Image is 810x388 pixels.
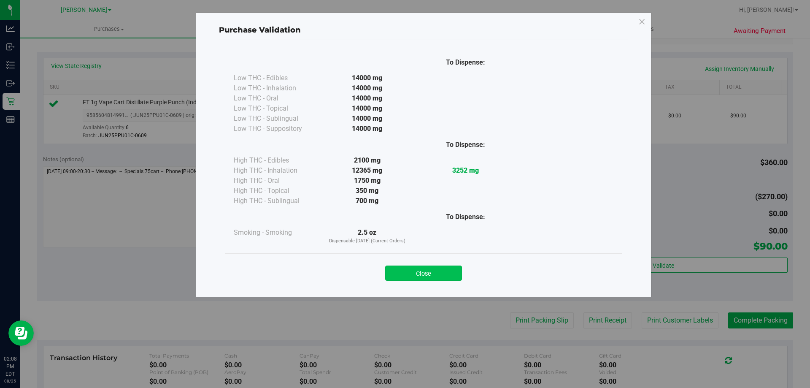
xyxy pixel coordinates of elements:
[234,186,318,196] div: High THC - Topical
[318,83,416,93] div: 14000 mg
[318,114,416,124] div: 14000 mg
[452,166,479,174] strong: 3252 mg
[416,57,515,68] div: To Dispense:
[318,196,416,206] div: 700 mg
[318,166,416,176] div: 12365 mg
[219,25,301,35] span: Purchase Validation
[234,73,318,83] div: Low THC - Edibles
[234,196,318,206] div: High THC - Sublingual
[234,176,318,186] div: High THC - Oral
[234,83,318,93] div: Low THC - Inhalation
[318,93,416,103] div: 14000 mg
[234,93,318,103] div: Low THC - Oral
[234,228,318,238] div: Smoking - Smoking
[318,238,416,245] p: Dispensable [DATE] (Current Orders)
[318,155,416,166] div: 2100 mg
[385,266,462,281] button: Close
[234,155,318,166] div: High THC - Edibles
[234,124,318,134] div: Low THC - Suppository
[8,320,34,346] iframe: Resource center
[234,103,318,114] div: Low THC - Topical
[234,166,318,176] div: High THC - Inhalation
[416,140,515,150] div: To Dispense:
[318,186,416,196] div: 350 mg
[318,176,416,186] div: 1750 mg
[318,228,416,245] div: 2.5 oz
[234,114,318,124] div: Low THC - Sublingual
[318,73,416,83] div: 14000 mg
[416,212,515,222] div: To Dispense:
[318,103,416,114] div: 14000 mg
[318,124,416,134] div: 14000 mg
